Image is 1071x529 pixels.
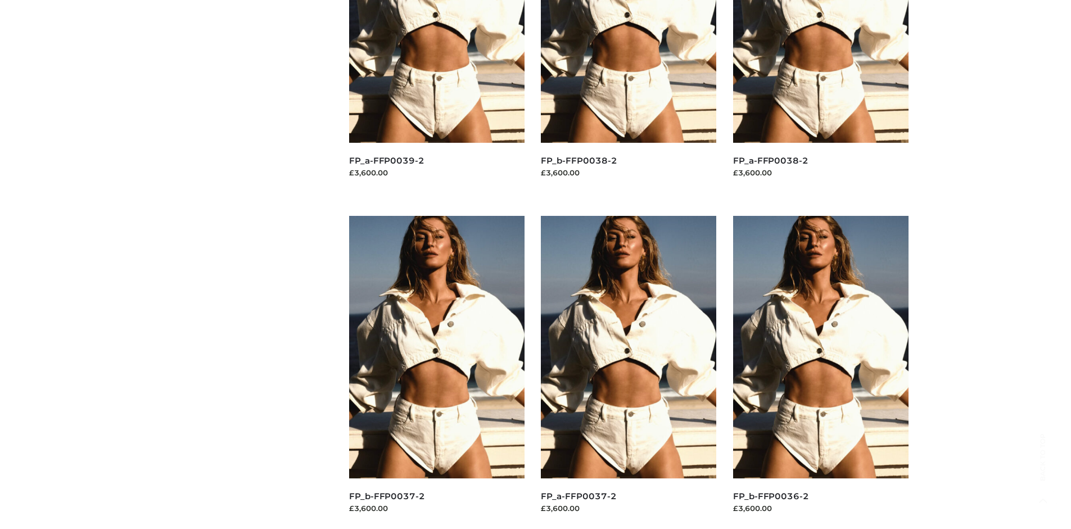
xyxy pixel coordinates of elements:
div: £3,600.00 [349,503,525,514]
span: Back to top [1029,453,1057,481]
a: FP_b-FFP0037-2 [349,491,425,501]
a: FP_a-FFP0037-2 [541,491,616,501]
a: FP_b-FFP0038-2 [541,155,617,166]
div: £3,600.00 [733,167,909,178]
div: £3,600.00 [733,503,909,514]
a: FP_a-FFP0038-2 [733,155,808,166]
div: £3,600.00 [541,503,716,514]
div: £3,600.00 [541,167,716,178]
div: £3,600.00 [349,167,525,178]
a: FP_a-FFP0039-2 [349,155,424,166]
a: FP_b-FFP0036-2 [733,491,809,501]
